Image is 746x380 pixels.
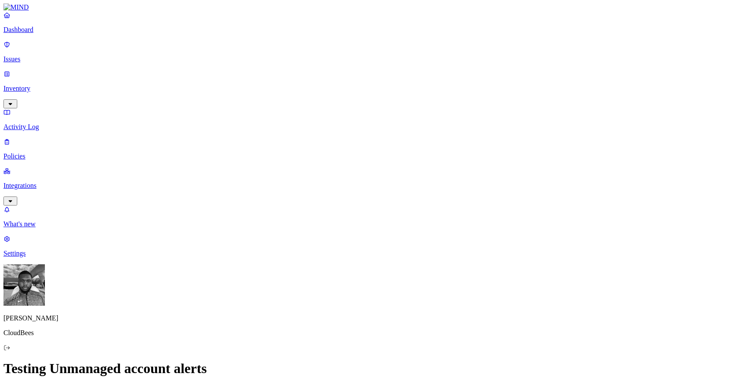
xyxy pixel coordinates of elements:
a: Policies [3,138,743,160]
p: Integrations [3,182,743,190]
a: Inventory [3,70,743,107]
p: Issues [3,55,743,63]
a: Activity Log [3,108,743,131]
a: Settings [3,235,743,257]
p: Policies [3,152,743,160]
p: Inventory [3,85,743,92]
p: What's new [3,220,743,228]
a: MIND [3,3,743,11]
img: MIND [3,3,29,11]
p: Dashboard [3,26,743,34]
p: CloudBees [3,329,743,337]
p: Activity Log [3,123,743,131]
a: What's new [3,206,743,228]
p: [PERSON_NAME] [3,314,743,322]
a: Dashboard [3,11,743,34]
a: Issues [3,41,743,63]
h1: Testing Unmanaged account alerts [3,361,743,377]
p: Settings [3,250,743,257]
a: Integrations [3,167,743,204]
img: Cameron White [3,264,45,306]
